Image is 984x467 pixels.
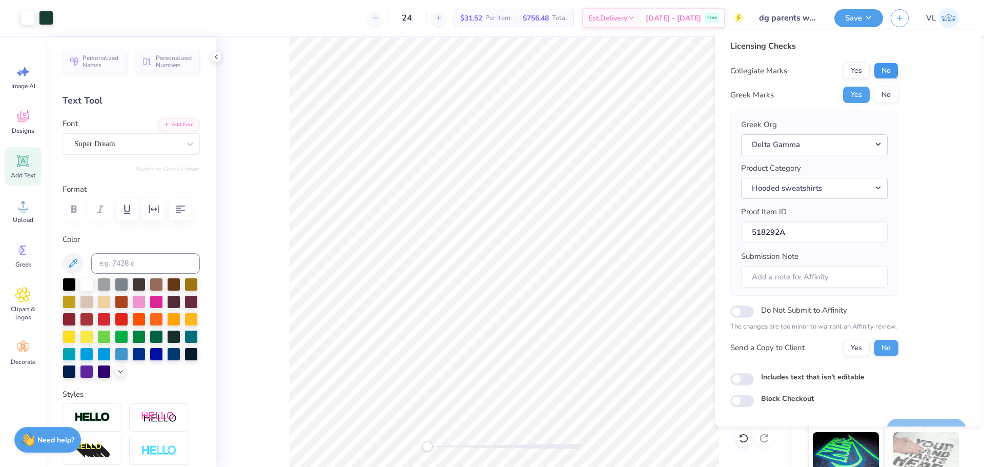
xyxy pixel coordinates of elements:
[15,260,31,269] span: Greek
[12,127,34,135] span: Designs
[730,89,774,101] div: Greek Marks
[741,266,888,288] input: Add a note for Affinity
[741,251,798,262] label: Submission Note
[874,87,898,103] button: No
[156,54,194,69] span: Personalized Numbers
[730,40,898,52] div: Licensing Checks
[761,372,865,382] label: Includes text that isn't editable
[741,206,787,218] label: Proof Item ID
[730,342,805,354] div: Send a Copy to Client
[843,87,870,103] button: Yes
[63,118,78,130] label: Font
[588,13,627,24] span: Est. Delivery
[741,178,888,199] button: Hooded sweatshirts
[921,8,963,28] a: VL
[761,393,814,404] label: Block Checkout
[460,13,482,24] span: $31.52
[13,216,33,224] span: Upload
[136,165,200,173] button: Switch to Greek Letters
[158,118,200,131] button: Add Font
[63,389,84,400] label: Styles
[63,50,127,73] button: Personalized Names
[11,171,35,179] span: Add Text
[11,358,35,366] span: Decorate
[843,340,870,356] button: Yes
[843,63,870,79] button: Yes
[730,322,898,332] p: The changes are too minor to warrant an Affinity review.
[74,412,110,423] img: Stroke
[646,13,701,24] span: [DATE] - [DATE]
[422,441,433,452] div: Accessibility label
[6,305,40,321] span: Clipart & logos
[141,445,177,457] img: Negative Space
[141,411,177,424] img: Shadow
[741,119,777,131] label: Greek Org
[485,13,510,24] span: Per Item
[938,8,959,28] img: Vincent Lloyd Laurel
[74,443,110,459] img: 3D Illusion
[874,63,898,79] button: No
[63,184,200,195] label: Format
[11,82,35,90] span: Image AI
[37,435,74,445] strong: Need help?
[761,303,847,317] label: Do Not Submit to Affinity
[63,234,200,246] label: Color
[874,340,898,356] button: No
[741,134,888,155] button: Delta Gamma
[91,253,200,274] input: e.g. 7428 c
[741,163,801,174] label: Product Category
[387,9,427,27] input: – –
[83,54,120,69] span: Personalized Names
[552,13,567,24] span: Total
[707,14,717,22] span: Free
[834,9,883,27] button: Save
[136,50,200,73] button: Personalized Numbers
[751,8,827,28] input: Untitled Design
[926,12,936,24] span: VL
[523,13,549,24] span: $756.48
[730,65,787,77] div: Collegiate Marks
[63,94,200,108] div: Text Tool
